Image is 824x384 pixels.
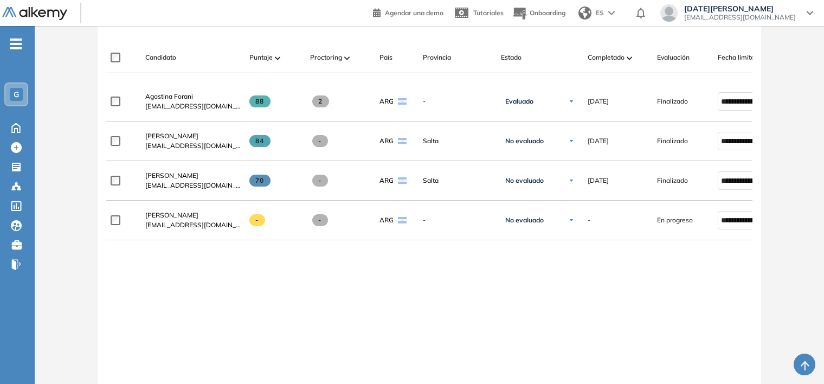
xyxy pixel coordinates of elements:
span: Agostina Forani [145,92,193,100]
img: ARG [398,217,407,223]
span: ARG [379,215,394,225]
i: - [10,43,22,45]
span: ES [596,8,604,18]
span: 88 [249,95,271,107]
span: ARG [379,176,394,185]
span: - [312,175,328,187]
span: [EMAIL_ADDRESS][DOMAIN_NAME] [145,220,241,230]
a: [PERSON_NAME] [145,131,241,141]
img: [missing "en.ARROW_ALT" translation] [275,56,280,60]
span: - [588,215,590,225]
span: Estado [501,53,522,62]
span: [EMAIL_ADDRESS][DOMAIN_NAME] [684,13,796,22]
span: [DATE] [588,176,609,185]
span: No evaluado [505,137,544,145]
span: País [379,53,392,62]
img: Logo [2,7,67,21]
span: Candidato [145,53,176,62]
a: Agostina Forani [145,92,241,101]
img: ARG [398,177,407,184]
span: Provincia [423,53,451,62]
span: Finalizado [657,176,688,185]
img: [missing "en.ARROW_ALT" translation] [344,56,350,60]
span: [PERSON_NAME] [145,171,198,180]
span: En progreso [657,215,693,225]
span: No evaluado [505,176,544,185]
span: Puntaje [249,53,273,62]
span: [EMAIL_ADDRESS][DOMAIN_NAME] [145,141,241,151]
span: 84 [249,135,271,147]
span: ARG [379,97,394,106]
span: - [249,214,265,226]
span: No evaluado [505,216,544,225]
span: Salta [423,136,492,146]
img: [missing "en.ARROW_ALT" translation] [627,56,632,60]
span: [DATE] [588,97,609,106]
button: Onboarding [512,2,565,25]
span: Finalizado [657,97,688,106]
img: Ícono de flecha [568,98,575,105]
span: Salta [423,176,492,185]
span: G [14,90,19,99]
span: - [312,135,328,147]
span: Completado [588,53,625,62]
span: [PERSON_NAME] [145,211,198,219]
span: Evaluación [657,53,690,62]
span: ARG [379,136,394,146]
span: [EMAIL_ADDRESS][DOMAIN_NAME] [145,101,241,111]
span: Fecha límite [718,53,755,62]
span: [PERSON_NAME] [145,132,198,140]
img: arrow [608,11,615,15]
span: - [423,215,492,225]
span: Onboarding [530,9,565,17]
span: - [423,97,492,106]
span: Agendar una demo [385,9,443,17]
img: ARG [398,138,407,144]
span: [DATE] [588,136,609,146]
span: [DATE][PERSON_NAME] [684,4,796,13]
span: 70 [249,175,271,187]
img: Ícono de flecha [568,177,575,184]
span: Finalizado [657,136,688,146]
span: Proctoring [310,53,342,62]
a: Agendar una demo [373,5,443,18]
span: Evaluado [505,97,533,106]
span: [EMAIL_ADDRESS][DOMAIN_NAME] [145,181,241,190]
img: Ícono de flecha [568,138,575,144]
img: Ícono de flecha [568,217,575,223]
img: world [578,7,591,20]
img: ARG [398,98,407,105]
span: Tutoriales [473,9,504,17]
span: 2 [312,95,329,107]
span: - [312,214,328,226]
a: [PERSON_NAME] [145,171,241,181]
a: [PERSON_NAME] [145,210,241,220]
